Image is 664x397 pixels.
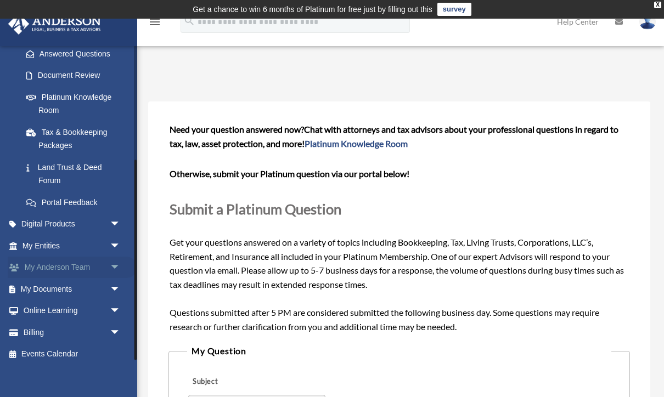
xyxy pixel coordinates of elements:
span: Get your questions answered on a variety of topics including Bookkeeping, Tax, Living Trusts, Cor... [170,124,629,331]
span: arrow_drop_down [110,321,132,344]
legend: My Question [187,343,611,359]
b: Otherwise, submit your Platinum question via our portal below! [170,168,409,179]
a: Document Review [15,65,137,87]
a: Land Trust & Deed Forum [15,156,137,191]
a: Billingarrow_drop_down [8,321,137,343]
div: Get a chance to win 6 months of Platinum for free just by filling out this [193,3,432,16]
a: My Documentsarrow_drop_down [8,278,137,300]
div: close [654,2,661,8]
img: User Pic [639,14,656,30]
a: Portal Feedback [15,191,137,213]
a: Digital Productsarrow_drop_down [8,213,137,235]
a: Online Learningarrow_drop_down [8,300,137,322]
span: Chat with attorneys and tax advisors about your professional questions in regard to tax, law, ass... [170,124,618,149]
span: arrow_drop_down [110,300,132,322]
a: menu [148,19,161,29]
span: arrow_drop_down [110,257,132,279]
span: arrow_drop_down [110,278,132,300]
span: Need your question answered now? [170,124,304,134]
i: menu [148,15,161,29]
a: survey [437,3,471,16]
a: My Entitiesarrow_drop_down [8,235,137,257]
span: arrow_drop_down [110,213,132,236]
a: Answered Questions [15,43,137,65]
a: Events Calendar [8,343,137,365]
i: search [183,15,195,27]
label: Subject [188,375,292,390]
a: Tax & Bookkeeping Packages [15,121,137,156]
span: arrow_drop_down [110,235,132,257]
a: Platinum Knowledge Room [305,138,408,149]
a: My Anderson Teamarrow_drop_down [8,257,137,279]
img: Anderson Advisors Platinum Portal [5,13,104,35]
a: Platinum Knowledge Room [15,86,137,121]
span: Submit a Platinum Question [170,201,341,217]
